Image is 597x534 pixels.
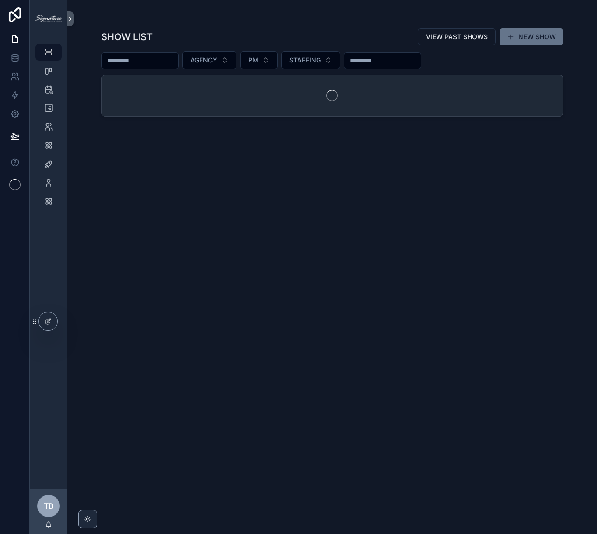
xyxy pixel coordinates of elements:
[101,30,153,43] h1: SHOW LIST
[44,500,54,512] span: TB
[418,28,496,45] button: VIEW PAST SHOWS
[500,28,563,45] button: NEW SHOW
[30,37,67,222] div: scrollable content
[248,55,258,65] span: PM
[190,55,217,65] span: AGENCY
[240,51,278,69] button: Select Button
[426,32,488,42] span: VIEW PAST SHOWS
[281,51,340,69] button: Select Button
[289,55,321,65] span: STAFFING
[182,51,236,69] button: Select Button
[35,15,62,22] img: App logo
